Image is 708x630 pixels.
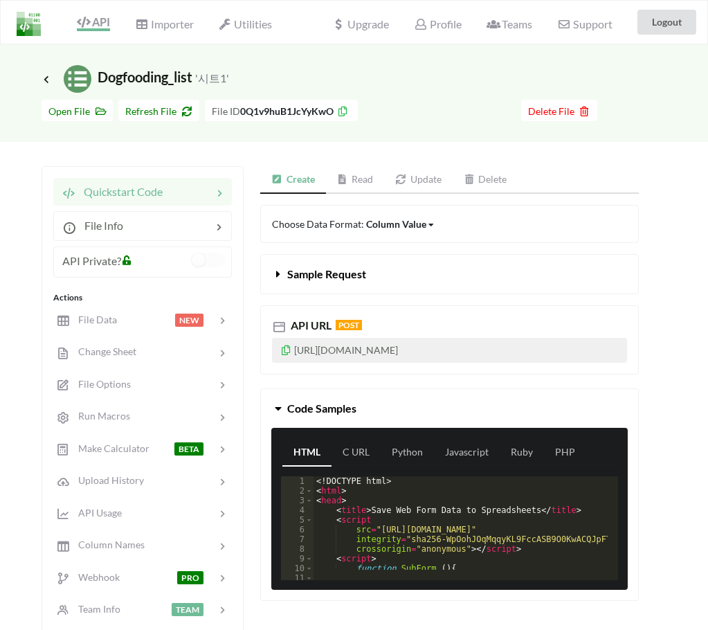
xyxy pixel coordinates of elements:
[70,474,144,486] span: Upload History
[53,291,232,304] div: Actions
[70,507,122,519] span: API Usage
[281,554,314,564] div: 9
[175,314,203,327] span: NEW
[453,166,518,194] a: Delete
[281,476,314,486] div: 1
[70,603,120,615] span: Team Info
[521,100,597,121] button: Delete File
[125,105,192,117] span: Refresh File
[174,442,203,456] span: BETA
[332,439,381,467] a: C URL
[381,439,434,467] a: Python
[434,439,500,467] a: Javascript
[366,217,426,231] div: Column Value
[261,389,638,428] button: Code Samples
[177,571,203,584] span: PRO
[332,19,389,30] span: Upgrade
[70,571,120,583] span: Webhook
[64,65,91,93] img: /static/media/sheets.7a1b7961.svg
[544,439,586,467] a: PHP
[260,166,326,194] a: Create
[287,267,366,280] span: Sample Request
[172,603,203,616] span: TEAM
[70,314,117,325] span: File Data
[281,573,314,583] div: 11
[70,442,149,454] span: Make Calculator
[17,12,41,36] img: LogoIcon.png
[414,17,461,30] span: Profile
[281,525,314,534] div: 6
[62,254,121,267] span: API Private?
[384,166,453,194] a: Update
[195,71,229,84] small: '시트1'
[336,320,362,330] span: POST
[48,105,106,117] span: Open File
[272,338,627,363] p: [URL][DOMAIN_NAME]
[281,486,314,496] div: 2
[487,17,532,30] span: Teams
[281,496,314,505] div: 3
[118,100,199,121] button: Refresh File
[288,318,332,332] span: API URL
[135,17,193,30] span: Importer
[557,19,612,30] span: Support
[76,219,123,232] span: File Info
[70,378,131,390] span: File Options
[637,10,696,35] button: Logout
[281,534,314,544] div: 7
[528,105,590,117] span: Delete File
[75,185,163,198] span: Quickstart Code
[70,345,136,357] span: Change Sheet
[287,402,356,415] span: Code Samples
[240,105,334,117] b: 0Q1v9huB1JcYyKwO
[281,515,314,525] div: 5
[281,505,314,515] div: 4
[212,105,240,117] span: File ID
[77,15,110,28] span: API
[70,410,130,422] span: Run Macros
[281,544,314,554] div: 8
[272,218,435,230] span: Choose Data Format:
[219,17,272,30] span: Utilities
[500,439,544,467] a: Ruby
[261,255,638,294] button: Sample Request
[326,166,385,194] a: Read
[42,100,113,121] button: Open File
[42,69,229,85] span: Dogfooding_list
[281,564,314,573] div: 10
[70,539,145,550] span: Column Names
[282,439,332,467] a: HTML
